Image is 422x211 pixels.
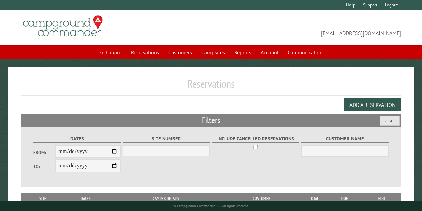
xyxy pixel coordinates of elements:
th: Dates [61,193,110,205]
button: Reset [380,116,400,126]
label: Customer Name [301,135,389,143]
button: Add a Reservation [344,98,401,111]
a: Campsites [197,46,229,59]
a: Dashboard [93,46,126,59]
span: [EMAIL_ADDRESS][DOMAIN_NAME] [211,18,401,37]
th: Site [24,193,61,205]
label: To: [33,163,55,170]
label: Dates [33,135,121,143]
th: Due [327,193,363,205]
th: Camper Details [110,193,222,205]
img: Campground Commander [21,13,105,39]
label: Include Cancelled Reservations [212,135,299,143]
label: From: [33,149,55,156]
a: Reports [230,46,255,59]
a: Customers [164,46,196,59]
th: Customer [223,193,300,205]
th: Total [300,193,327,205]
a: Communications [284,46,329,59]
small: © Campground Commander LLC. All rights reserved. [173,204,249,208]
a: Account [257,46,282,59]
label: Site Number [123,135,210,143]
h1: Reservations [21,77,401,96]
a: Reservations [127,46,163,59]
h2: Filters [21,114,401,127]
th: Edit [363,193,401,205]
